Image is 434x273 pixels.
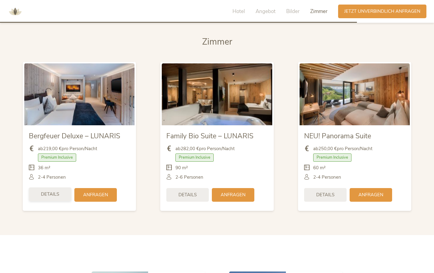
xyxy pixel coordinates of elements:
[166,131,253,141] span: Family Bio Suite – LUNARIS
[175,174,203,180] span: 2-6 Personen
[202,36,232,48] span: Zimmer
[300,63,410,125] img: NEU! Panorama Suite
[181,146,199,152] b: 282,00 €
[221,192,246,198] span: Anfragen
[313,146,372,152] span: ab pro Person/Nacht
[304,131,371,141] span: NEU! Panorama Suite
[316,192,334,198] span: Details
[83,192,108,198] span: Anfragen
[6,9,24,13] a: AMONTI & LUNARIS Wellnessresort
[175,165,188,171] span: 90 m²
[313,153,351,161] span: Premium Inclusive
[175,153,214,161] span: Premium Inclusive
[162,63,272,125] img: Family Bio Suite – LUNARIS
[43,146,62,152] b: 219,00 €
[358,192,383,198] span: Anfragen
[318,146,337,152] b: 250,00 €
[24,63,134,125] img: Bergfeuer Deluxe – LUNARIS
[6,2,24,21] img: AMONTI & LUNARIS Wellnessresort
[256,8,276,15] span: Angebot
[38,174,66,180] span: 2-4 Personen
[38,165,50,171] span: 36 m²
[178,192,197,198] span: Details
[313,165,326,171] span: 60 m²
[310,8,327,15] span: Zimmer
[175,146,235,152] span: ab pro Person/Nacht
[344,8,420,15] span: Jetzt unverbindlich anfragen
[286,8,300,15] span: Bilder
[313,174,341,180] span: 2-4 Personen
[38,153,76,161] span: Premium Inclusive
[232,8,245,15] span: Hotel
[29,131,120,141] span: Bergfeuer Deluxe – LUNARIS
[38,146,97,152] span: ab pro Person/Nacht
[41,191,59,197] span: Details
